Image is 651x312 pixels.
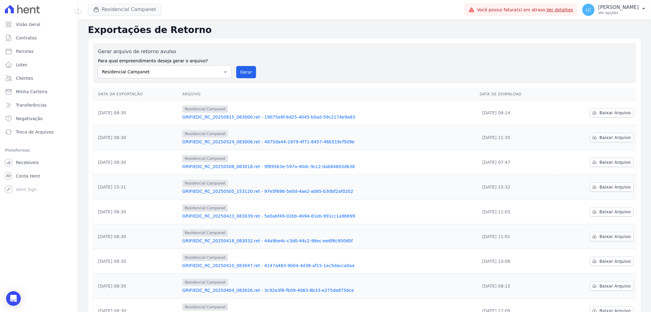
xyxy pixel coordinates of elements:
[182,188,475,194] a: GRIFIEDC_RC_20250505_153120.ret - 97e5f698-5e0d-4ae2-a085-b30bf2af0202
[2,45,75,57] a: Parcelas
[182,163,475,170] a: GRIFIEDC_RC_20250508_083018.ret - 9f89563e-597a-40dc-9cc2-dab84603d638
[590,133,634,142] a: Baixar Arquivo
[16,21,40,28] span: Visão Geral
[2,99,75,111] a: Transferências
[182,180,228,187] span: Residencial Campanet
[182,213,475,219] a: GRIFIEDC_RC_20250423_083039.ret - 5e0abf49-02bb-4b94-81eb-991cc1a96699
[16,35,37,41] span: Contratos
[599,159,631,165] span: Baixar Arquivo
[577,1,651,18] button: LC [PERSON_NAME] Ver opções
[182,254,228,261] span: Residencial Campanet
[590,108,634,117] a: Baixar Arquivo
[88,24,641,35] h2: Exportações de Retorno
[16,129,54,135] span: Troca de Arquivos
[16,116,43,122] span: Negativação
[93,88,180,101] th: Data da Exportação
[599,233,631,240] span: Baixar Arquivo
[477,125,555,150] td: [DATE] 11:35
[182,279,228,286] span: Residencial Campanet
[16,48,34,54] span: Parcelas
[598,4,639,10] p: [PERSON_NAME]
[16,102,47,108] span: Transferências
[16,62,27,68] span: Lotes
[236,66,256,78] button: Gerar
[93,249,180,274] td: [DATE] 08:30
[590,207,634,216] a: Baixar Arquivo
[599,134,631,141] span: Baixar Arquivo
[16,173,40,179] span: Conta Hent
[477,200,555,224] td: [DATE] 11:03
[590,158,634,167] a: Baixar Arquivo
[586,8,591,12] span: LC
[477,7,573,13] span: Você possui fatura(s) em atraso.
[2,59,75,71] a: Lotes
[88,4,161,15] button: Residencial Campanet
[182,105,228,113] span: Residencial Campanet
[93,224,180,249] td: [DATE] 08:30
[182,238,475,244] a: GRIFIEDC_RC_20250418_083032.ret - 44a9be4c-c3d0-44c2-98ec-ee6f6c950d0f
[599,110,631,116] span: Baixar Arquivo
[2,126,75,138] a: Troca de Arquivos
[93,175,180,200] td: [DATE] 15:31
[93,125,180,150] td: [DATE] 08:30
[2,170,75,182] a: Conta Hent
[182,155,228,162] span: Residencial Campanet
[477,175,555,200] td: [DATE] 15:32
[477,101,555,125] td: [DATE] 08:14
[477,224,555,249] td: [DATE] 11:01
[590,281,634,291] a: Baixar Arquivo
[93,150,180,175] td: [DATE] 08:30
[590,232,634,241] a: Baixar Arquivo
[2,32,75,44] a: Contratos
[2,156,75,169] a: Recebíveis
[182,139,475,145] a: GRIFIEDC_RC_20250524_083006.ret - 4875da44-1879-4f71-8457-46b519cf509e
[5,147,73,154] div: Plataformas
[599,209,631,215] span: Baixar Arquivo
[182,287,475,293] a: GRIFIEDC_RC_20250404_083026.ret - 3c92e3f6-fb09-4083-8b33-e275de8756ce
[180,88,477,101] th: Arquivo
[182,229,228,237] span: Residencial Campanet
[2,72,75,84] a: Clientes
[182,262,475,269] a: GRIFIEDC_RC_20250410_083047.ret - 4147a483-9b04-4d38-af15-1ec5dacca0aa
[590,257,634,266] a: Baixar Arquivo
[16,160,39,166] span: Recebíveis
[547,7,573,12] a: Ver detalhes
[182,204,228,212] span: Residencial Campanet
[182,114,475,120] a: GRIFIEDC_RC_20250815_083000.ret - 19075e6f-6d25-4045-b0ad-59c2174e9a83
[477,274,555,299] td: [DATE] 08:15
[182,303,228,311] span: Residencial Campanet
[6,291,21,306] div: Open Intercom Messenger
[477,88,555,101] th: Data de Download
[98,48,231,55] label: Gerar arquivo de retorno avulso
[16,75,33,81] span: Clientes
[598,10,639,15] p: Ver opções
[599,283,631,289] span: Baixar Arquivo
[477,249,555,274] td: [DATE] 10:08
[599,184,631,190] span: Baixar Arquivo
[93,101,180,125] td: [DATE] 08:30
[2,18,75,31] a: Visão Geral
[182,130,228,138] span: Residencial Campanet
[16,89,47,95] span: Minha Carteira
[2,112,75,125] a: Negativação
[590,182,634,192] a: Baixar Arquivo
[2,86,75,98] a: Minha Carteira
[93,274,180,299] td: [DATE] 08:30
[477,150,555,175] td: [DATE] 07:47
[98,55,231,64] label: Para qual empreendimento deseja gerar o arquivo?
[599,258,631,264] span: Baixar Arquivo
[93,200,180,224] td: [DATE] 08:30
